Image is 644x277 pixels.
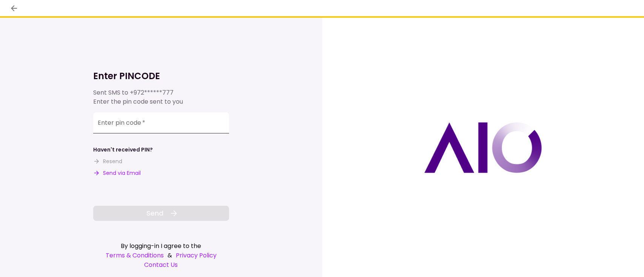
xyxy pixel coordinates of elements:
button: Resend [93,158,122,165]
img: AIO logo [424,122,542,173]
a: Terms & Conditions [106,251,164,260]
h1: Enter PINCODE [93,70,229,82]
button: back [8,2,20,15]
div: Haven't received PIN? [93,146,153,154]
button: Send [93,206,229,221]
div: & [93,251,229,260]
span: Send [146,208,163,218]
button: Send via Email [93,169,141,177]
div: Sent SMS to Enter the pin code sent to you [93,88,229,106]
a: Privacy Policy [176,251,217,260]
div: By logging-in I agree to the [93,241,229,251]
a: Contact Us [93,260,229,269]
